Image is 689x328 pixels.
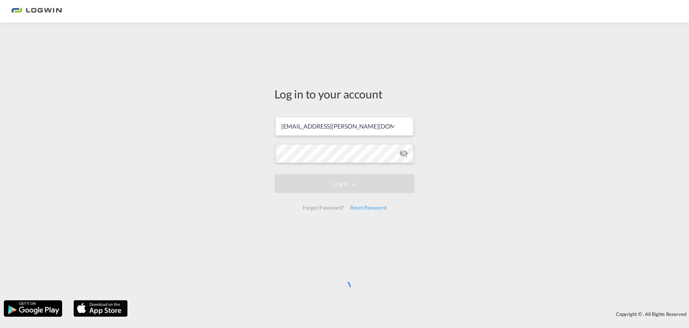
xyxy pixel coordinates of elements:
[299,201,347,215] div: Forgot Password?
[274,174,415,193] button: LOGIN
[11,3,62,20] img: bc73a0e0d8c111efacd525e4c8ad7d32.png
[275,117,413,136] input: Enter email/phone number
[131,308,689,320] div: Copyright © . All Rights Reserved
[399,149,408,158] md-icon: icon-eye-off
[73,299,128,317] img: apple.png
[274,86,415,102] div: Log in to your account
[3,299,63,317] img: google.png
[347,201,390,215] div: Reset Password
